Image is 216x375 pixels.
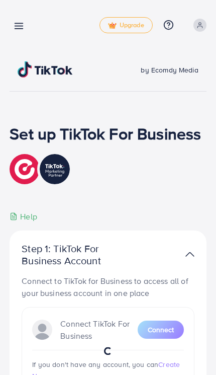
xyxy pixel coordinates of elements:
h1: Set up TikTok For Business [10,124,201,143]
a: tickUpgrade [99,17,153,33]
img: TikTok partner [10,152,72,187]
img: TikTok partner [185,247,194,262]
img: tick [108,22,117,29]
span: Upgrade [108,22,144,29]
p: Step 1: TikTok For Business Account [22,243,131,267]
img: TikTok [18,61,73,78]
span: by Ecomdy Media [141,65,198,75]
div: Help [10,211,37,222]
